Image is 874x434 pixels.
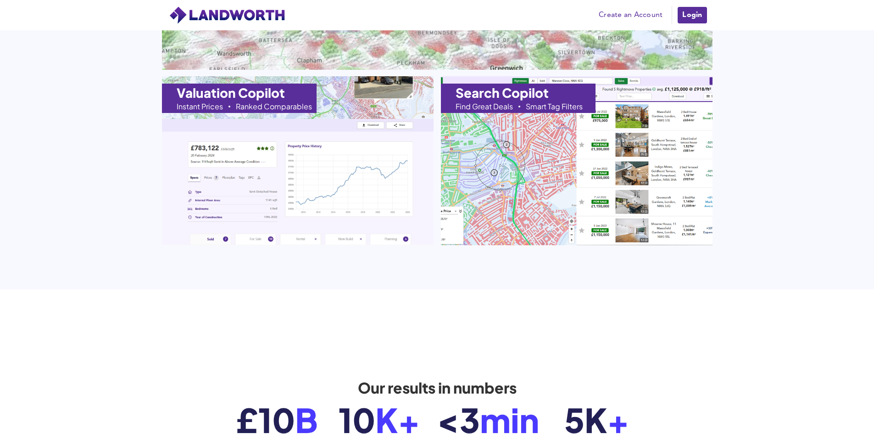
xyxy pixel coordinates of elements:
[177,86,285,99] h1: Valuation Copilot
[526,103,583,110] div: Smart Tag Filters
[456,86,549,99] h1: Search Copilot
[441,76,713,245] a: Search CopilotFind Great DealsSmart Tag Filters
[300,379,575,396] h2: Our results in numbers
[236,103,312,110] div: Ranked Comparables
[456,103,513,110] div: Find Great Deals
[177,103,223,110] div: Instant Prices
[594,8,667,22] a: Create an Account
[677,6,707,24] a: Login
[162,76,434,245] a: Valuation CopilotInstant PricesRanked Comparables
